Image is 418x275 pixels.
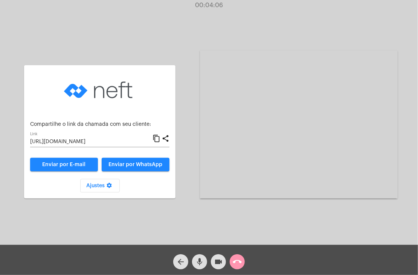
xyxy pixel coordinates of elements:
span: Enviar por E-mail [43,162,86,167]
mat-icon: arrow_back [176,257,185,266]
button: Enviar por WhatsApp [102,158,169,171]
mat-icon: mic [195,257,204,266]
mat-icon: videocam [214,257,223,266]
img: logo-neft-novo-2.png [62,71,137,109]
mat-icon: call_end [233,257,242,266]
span: Enviar por WhatsApp [109,162,163,167]
span: Ajustes [86,183,114,188]
a: Enviar por E-mail [30,158,98,171]
mat-icon: settings [105,182,114,191]
mat-icon: share [162,134,169,143]
button: Ajustes [80,179,120,192]
mat-icon: content_copy [153,134,160,143]
span: 00:04:06 [195,2,223,8]
p: Compartilhe o link da chamada com seu cliente: [30,122,169,127]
